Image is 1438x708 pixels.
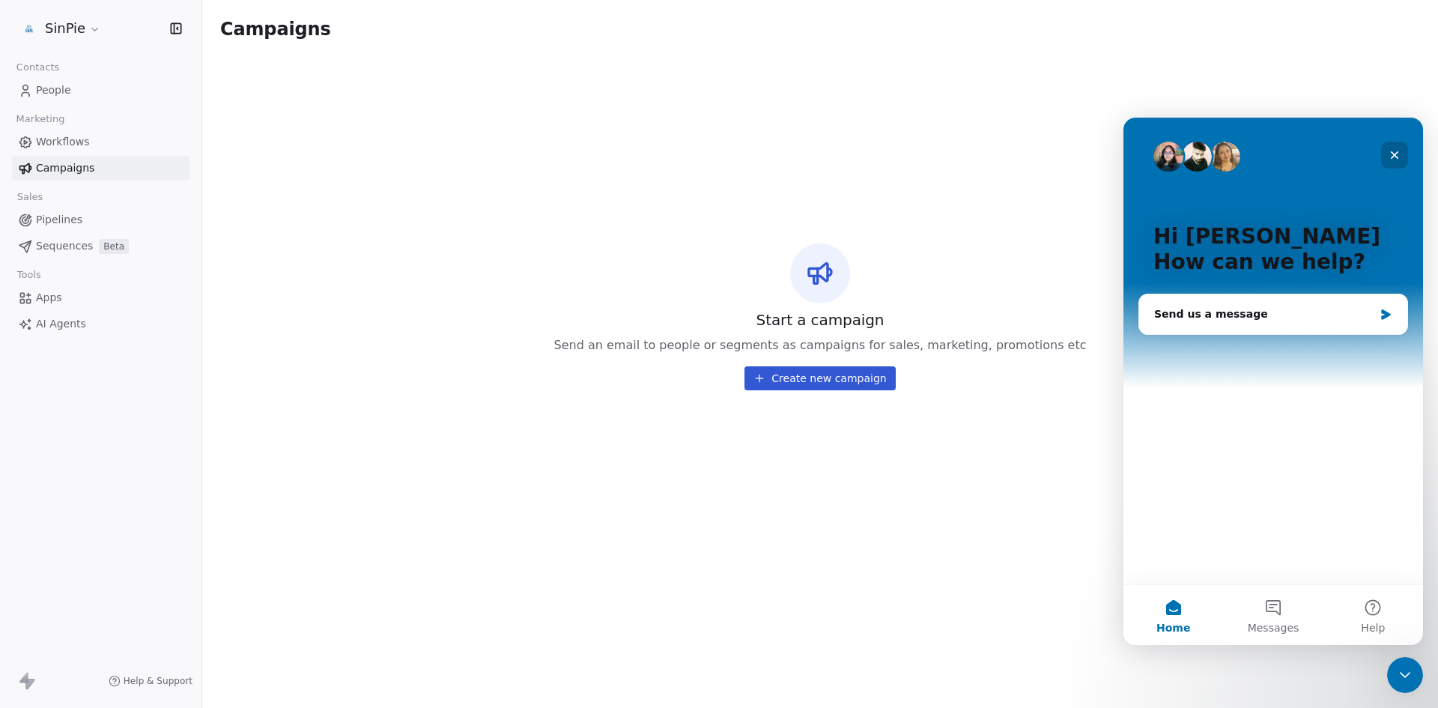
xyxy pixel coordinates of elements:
span: Pipelines [36,212,82,228]
span: People [36,82,71,98]
span: Campaigns [36,160,94,176]
img: SinPie-PNG-Logotipo.png [21,19,39,37]
span: Sales [10,186,49,208]
a: Pipelines [12,208,189,232]
span: Workflows [36,134,90,150]
span: Tools [10,264,47,286]
a: People [12,78,189,103]
a: Help & Support [109,675,192,687]
span: Apps [36,290,62,306]
span: Start a campaign [756,309,885,330]
a: Workflows [12,130,189,154]
a: Campaigns [12,156,189,181]
iframe: Intercom live chat [1123,118,1423,645]
iframe: Intercom live chat [1387,657,1423,693]
span: Campaigns [220,18,331,39]
a: SequencesBeta [12,234,189,258]
span: Beta [99,239,129,254]
span: AI Agents [36,316,86,332]
a: Apps [12,285,189,310]
span: Contacts [10,56,66,79]
button: SinPie [18,16,104,41]
button: Create new campaign [744,366,895,390]
span: Help & Support [124,675,192,687]
span: Marketing [10,108,71,130]
span: SinPie [45,19,85,38]
span: Send an email to people or segments as campaigns for sales, marketing, promotions etc [554,336,1087,354]
span: Sequences [36,238,93,254]
a: AI Agents [12,312,189,336]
